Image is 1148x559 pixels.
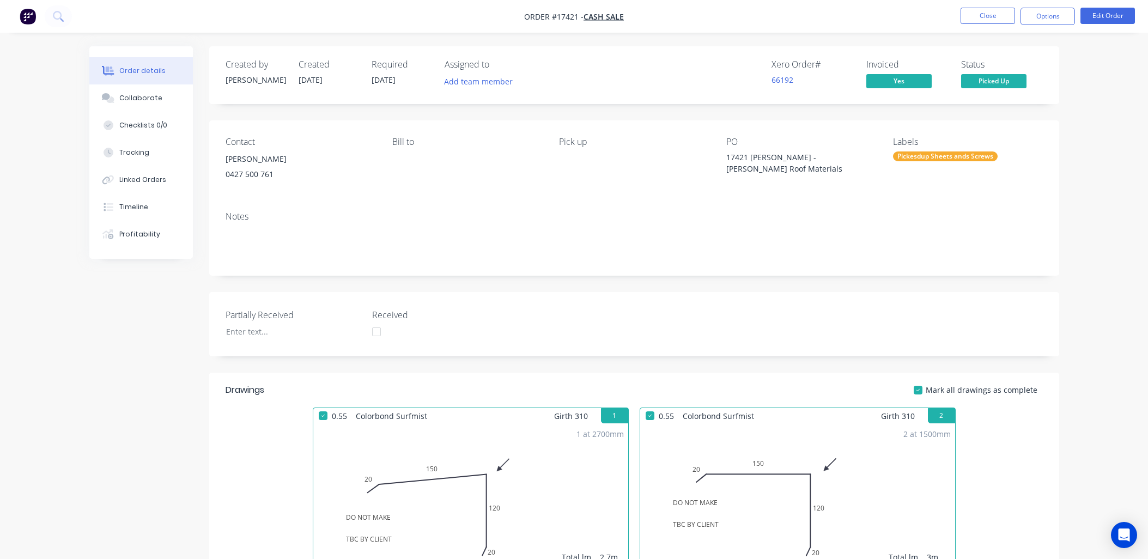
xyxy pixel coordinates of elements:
[327,408,351,424] span: 0.55
[226,137,375,147] div: Contact
[1111,522,1137,548] div: Open Intercom Messenger
[372,59,432,70] div: Required
[20,8,36,25] img: Factory
[926,384,1037,396] span: Mark all drawings as complete
[299,59,359,70] div: Created
[119,148,149,157] div: Tracking
[226,59,286,70] div: Created by
[351,408,432,424] span: Colorbond Surfmist
[119,175,166,185] div: Linked Orders
[893,137,1042,147] div: Labels
[584,11,624,22] a: Cash Sale
[961,8,1015,24] button: Close
[226,384,264,397] div: Drawings
[392,137,542,147] div: Bill to
[881,408,915,424] span: Girth 310
[119,93,162,103] div: Collaborate
[226,74,286,86] div: [PERSON_NAME]
[928,408,955,423] button: 2
[119,202,148,212] div: Timeline
[559,137,708,147] div: Pick up
[372,75,396,85] span: [DATE]
[119,66,166,76] div: Order details
[119,120,167,130] div: Checklists 0/0
[89,193,193,221] button: Timeline
[961,74,1026,88] span: Picked Up
[524,11,584,22] span: Order #17421 -
[445,74,519,89] button: Add team member
[1021,8,1075,25] button: Options
[226,211,1043,222] div: Notes
[903,428,951,440] div: 2 at 1500mm
[445,59,554,70] div: Assigned to
[726,137,876,147] div: PO
[226,167,375,182] div: 0427 500 761
[866,74,932,88] span: Yes
[89,166,193,193] button: Linked Orders
[961,74,1026,90] button: Picked Up
[601,408,628,423] button: 1
[119,229,160,239] div: Profitability
[226,151,375,186] div: [PERSON_NAME]0427 500 761
[772,75,793,85] a: 66192
[226,151,375,167] div: [PERSON_NAME]
[89,57,193,84] button: Order details
[726,151,862,174] div: 17421 [PERSON_NAME] - [PERSON_NAME] Roof Materials
[372,308,508,321] label: Received
[654,408,678,424] span: 0.55
[226,308,362,321] label: Partially Received
[554,408,588,424] span: Girth 310
[1080,8,1135,24] button: Edit Order
[866,59,948,70] div: Invoiced
[89,112,193,139] button: Checklists 0/0
[961,59,1043,70] div: Status
[893,151,998,161] div: Pickesdup Sheets ands Screws
[299,75,323,85] span: [DATE]
[678,408,758,424] span: Colorbond Surfmist
[89,84,193,112] button: Collaborate
[438,74,518,89] button: Add team member
[89,221,193,248] button: Profitability
[576,428,624,440] div: 1 at 2700mm
[89,139,193,166] button: Tracking
[772,59,853,70] div: Xero Order #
